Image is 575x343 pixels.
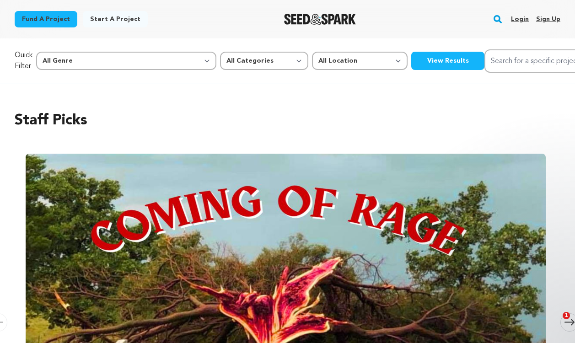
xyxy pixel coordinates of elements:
button: View Results [411,52,484,70]
a: Fund a project [15,11,77,27]
h2: Staff Picks [15,110,560,132]
a: Login [511,12,529,27]
p: Quick Filter [15,50,32,72]
a: Start a project [83,11,148,27]
img: Seed&Spark Logo Dark Mode [284,14,356,25]
iframe: Intercom live chat [544,312,566,334]
span: 1 [563,312,570,319]
a: Sign up [536,12,560,27]
a: Seed&Spark Homepage [284,14,356,25]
